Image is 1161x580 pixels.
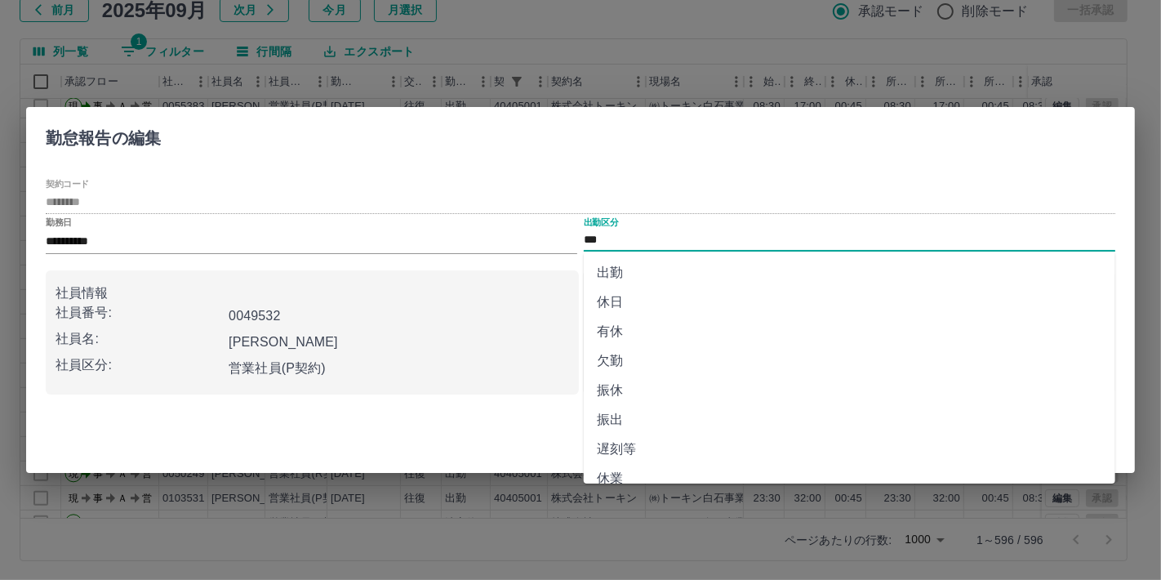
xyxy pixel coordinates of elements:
p: 社員区分: [56,355,222,375]
li: 振出 [584,405,1115,435]
b: 営業社員(P契約) [229,361,326,375]
li: 休日 [584,288,1115,317]
label: 契約コード [46,178,89,190]
label: 出勤区分 [584,216,618,228]
p: 社員情報 [56,283,569,303]
h2: 勤怠報告の編集 [26,107,180,163]
p: 社員番号: [56,303,222,323]
label: 勤務日 [46,216,72,228]
li: 振休 [584,376,1115,405]
li: 休業 [584,464,1115,493]
li: 遅刻等 [584,435,1115,464]
li: 出勤 [584,258,1115,288]
b: 0049532 [229,309,280,323]
li: 欠勤 [584,346,1115,376]
p: 社員名: [56,329,222,349]
b: [PERSON_NAME] [229,335,338,349]
li: 有休 [584,317,1115,346]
